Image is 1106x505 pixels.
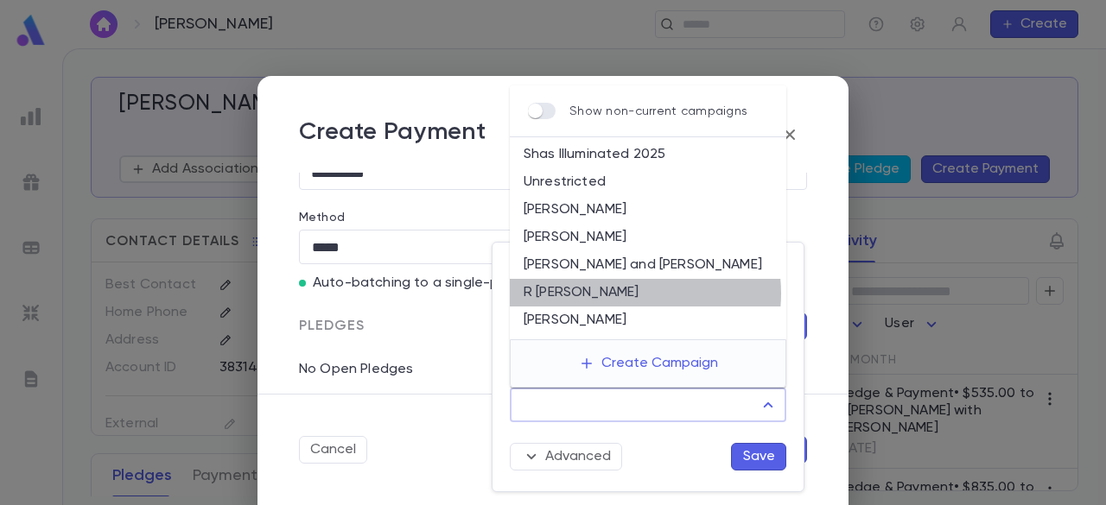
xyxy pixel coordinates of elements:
li: R [PERSON_NAME] [510,279,786,306]
li: [PERSON_NAME] [510,224,786,251]
button: Close [756,393,780,417]
button: Save [731,443,786,470]
li: [PERSON_NAME] [510,306,786,334]
p: Show non-current campaigns [569,104,747,118]
button: Create Campaign [565,347,732,380]
li: [PERSON_NAME] [510,334,786,362]
li: Unrestricted [510,168,786,196]
li: [PERSON_NAME] [510,196,786,224]
li: [PERSON_NAME] and [PERSON_NAME] [510,251,786,279]
button: Advanced [510,443,622,470]
li: Shas Illuminated 2025 [510,141,786,168]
